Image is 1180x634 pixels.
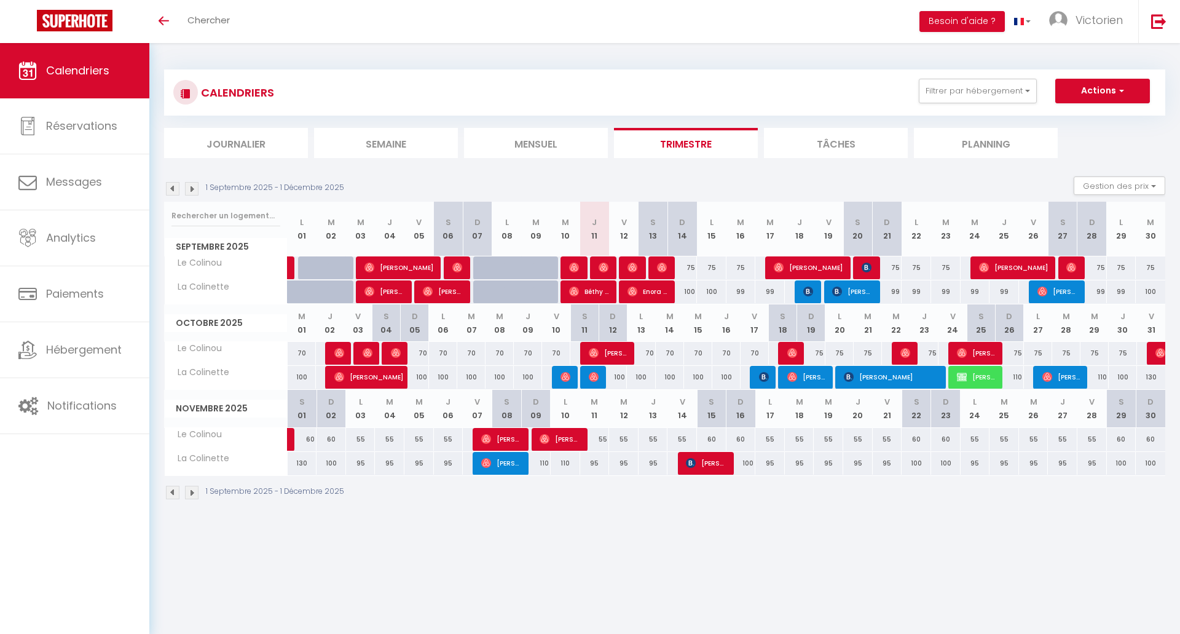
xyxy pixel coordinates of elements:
abbr: V [950,311,956,322]
th: 20 [843,202,873,256]
div: 100 [288,366,316,389]
th: 10 [542,304,570,342]
div: 99 [989,280,1019,303]
span: Enora Genvresse [627,280,667,303]
span: [PERSON_NAME] [589,365,599,389]
th: 01 [288,304,316,342]
h3: CALENDRIERS [198,79,274,106]
div: 75 [1052,342,1080,365]
span: [PERSON_NAME] [481,451,521,475]
div: 70 [684,342,712,365]
th: 14 [667,202,697,256]
th: 24 [961,202,990,256]
abbr: S [978,311,984,322]
abbr: J [922,311,927,322]
th: 27 [1048,390,1077,427]
th: 12 [609,202,639,256]
div: 75 [854,342,882,365]
abbr: D [1006,311,1012,322]
abbr: J [592,216,597,228]
abbr: L [914,216,918,228]
abbr: D [610,311,616,322]
div: 99 [902,280,931,303]
th: 03 [346,390,376,427]
abbr: V [826,216,832,228]
span: [PERSON_NAME] [1037,280,1077,303]
th: 03 [344,304,372,342]
th: 24 [938,304,967,342]
abbr: J [651,396,656,408]
div: 75 [873,256,902,279]
abbr: V [680,396,685,408]
th: 08 [492,390,522,427]
li: Semaine [314,128,458,158]
abbr: S [299,396,305,408]
div: 70 [627,342,655,365]
th: 12 [599,304,627,342]
th: 27 [1048,202,1077,256]
abbr: L [639,311,643,322]
span: [PERSON_NAME] [391,341,401,365]
th: 02 [316,304,344,342]
div: 100 [667,280,697,303]
span: [PERSON_NAME] [844,365,942,389]
th: 09 [521,202,551,256]
div: 70 [741,342,769,365]
th: 17 [741,304,769,342]
th: 18 [785,390,814,427]
img: Super Booking [37,10,112,31]
button: Filtrer par hébergement [919,79,1037,103]
div: 75 [1077,256,1107,279]
th: 05 [404,202,434,256]
div: 75 [667,256,697,279]
span: Hébergement [46,342,122,357]
span: Calendriers [46,63,109,78]
div: 99 [931,280,961,303]
th: 05 [404,390,434,427]
abbr: L [1036,311,1040,322]
th: 26 [995,304,1023,342]
th: 26 [1019,390,1048,427]
span: Béthy Chemin [569,280,608,303]
th: 01 [288,390,317,427]
div: 75 [1109,342,1137,365]
div: 75 [1024,342,1052,365]
abbr: J [855,396,860,408]
abbr: M [298,311,305,322]
abbr: V [1149,311,1154,322]
span: [PERSON_NAME] [569,256,579,279]
div: 70 [486,342,514,365]
th: 26 [1019,202,1048,256]
th: 11 [580,390,610,427]
button: Besoin d'aide ? [919,11,1005,32]
th: 20 [825,304,854,342]
abbr: M [1147,216,1154,228]
span: Paiements [46,286,104,301]
th: 19 [797,304,825,342]
span: [PERSON_NAME] [589,341,628,365]
span: [PERSON_NAME] [900,341,910,365]
th: 16 [726,390,756,427]
abbr: M [386,396,393,408]
span: Chercher [187,14,230,26]
div: 100 [514,366,542,389]
span: Octobre 2025 [165,314,287,332]
abbr: M [620,396,627,408]
li: Trimestre [614,128,758,158]
div: 100 [429,366,457,389]
span: [PERSON_NAME] [540,427,579,451]
div: 70 [288,342,316,365]
abbr: M [357,216,364,228]
div: 100 [684,366,712,389]
span: [PERSON_NAME] [560,365,570,389]
th: 04 [375,202,404,256]
abbr: M [796,396,803,408]
th: 04 [375,390,404,427]
div: 100 [656,366,684,389]
th: 11 [580,202,610,256]
th: 07 [463,202,492,256]
abbr: S [504,396,509,408]
th: 06 [434,202,463,256]
span: [PERSON_NAME] [423,280,462,303]
th: 09 [514,304,542,342]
